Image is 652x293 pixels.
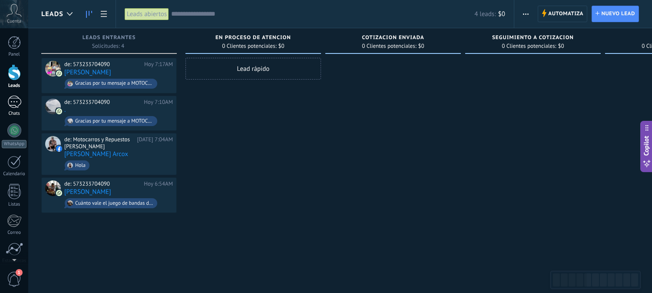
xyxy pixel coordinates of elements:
[538,6,587,22] a: Automatiza
[64,180,141,187] div: de: 573233704090
[45,61,61,77] div: Eduardo Herrera Martinez
[45,136,61,152] div: Yefer Arcox
[558,43,564,49] span: $0
[498,10,505,18] span: $0
[64,106,66,113] a: .
[64,61,141,68] div: de: 573233704090
[144,180,173,187] div: Hoy 6:54AM
[592,6,639,22] a: Nuevo lead
[64,136,134,150] div: de: Motocarros y Repuestos [PERSON_NAME]
[45,99,61,114] div: .
[2,111,27,117] div: Chats
[548,6,583,22] span: Automatiza
[278,43,285,49] span: $0
[2,202,27,207] div: Listas
[215,35,291,41] span: EN PROCESO DE ATENCION
[7,19,21,24] span: Cuenta
[330,35,457,42] div: COTIZACION ENVIADA
[222,43,276,49] span: 0 Clientes potenciales:
[64,99,141,106] div: de: 573233704090
[75,80,153,87] div: Gracias por tu mensaje a MOTOCARROS Y REPUESTOS [PERSON_NAME], En este momento no podemos respond...
[41,10,63,18] span: Leads
[474,10,496,18] span: 4 leads:
[125,8,169,20] div: Leads abiertos
[46,35,172,42] div: Leads Entrantes
[502,43,556,49] span: 0 Clientes potenciales:
[2,140,26,148] div: WhatsApp
[185,58,321,80] div: Lead rápido
[75,118,153,124] div: Gracias por tu mensaje a MOTOCARROS Y REPUESTOS [PERSON_NAME], En este momento no podemos respond...
[642,136,651,156] span: Copilot
[137,136,173,150] div: [DATE] 7:04AM
[64,150,128,158] a: [PERSON_NAME] Arcox
[144,99,173,106] div: Hoy 7:10AM
[470,35,596,42] div: SEGUIMIENTO A COTIZACION
[2,230,27,236] div: Correo
[64,69,111,76] a: [PERSON_NAME]
[56,146,62,152] img: facebook-sm.svg
[190,35,317,42] div: EN PROCESO DE ATENCION
[75,200,153,206] div: Cuánto vale el juego de bandas de freno trasero y la. Pastilla del freno delantero
[64,188,111,196] a: [PERSON_NAME]
[45,180,61,196] div: Eduardo Beltran
[2,52,27,57] div: Panel
[92,43,124,49] span: Solicitudes: 4
[83,35,136,41] span: Leads Entrantes
[56,190,62,196] img: com.amocrm.amocrmwa.svg
[418,43,424,49] span: $0
[492,35,574,41] span: SEGUIMIENTO A COTIZACION
[2,83,27,89] div: Leads
[2,171,27,177] div: Calendario
[56,70,62,77] img: com.amocrm.amocrmwa.svg
[362,43,416,49] span: 0 Clientes potenciales:
[56,108,62,114] img: com.amocrm.amocrmwa.svg
[144,61,173,68] div: Hoy 7:17AM
[75,163,86,169] div: Hola
[16,269,23,276] span: 1
[601,6,635,22] span: Nuevo lead
[362,35,424,41] span: COTIZACION ENVIADA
